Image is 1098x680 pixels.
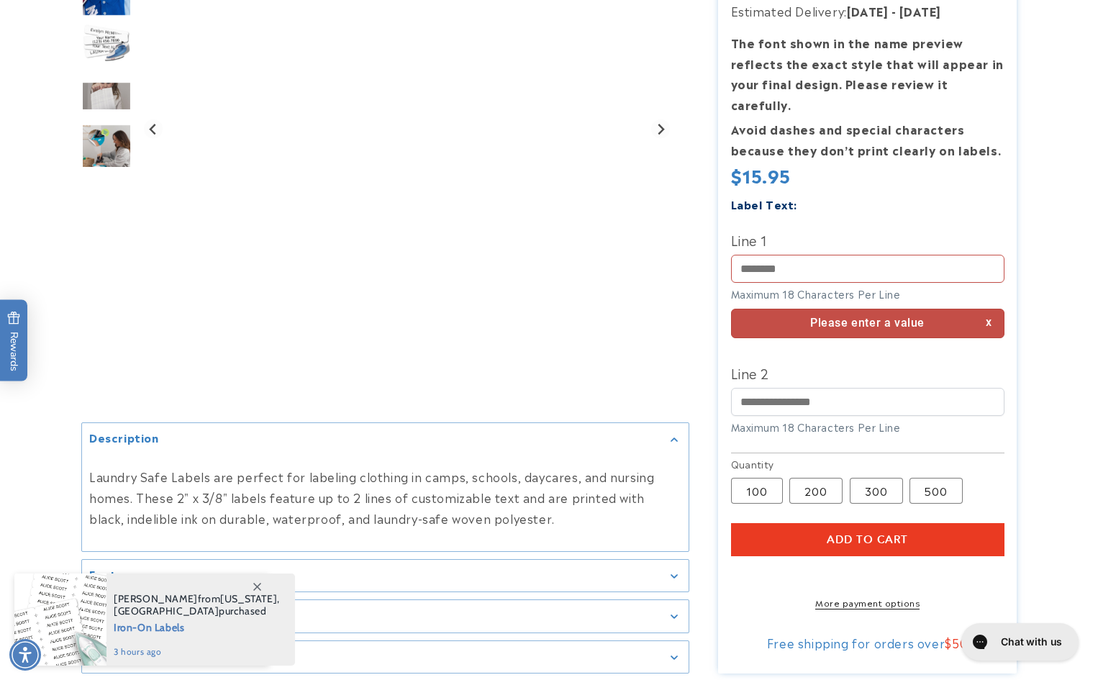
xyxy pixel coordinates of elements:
[651,119,671,139] button: Next slide
[731,196,798,212] label: Label Text:
[731,1,1004,22] p: Estimated Delivery:
[731,523,1004,556] button: Add to cart
[731,228,1004,251] label: Line 1
[220,592,277,605] span: [US_STATE]
[945,634,952,651] span: $
[731,309,1004,338] div: Please enter a value
[9,639,41,671] div: Accessibility Menu
[909,478,963,504] label: 500
[954,618,1084,666] iframe: Gorgias live chat messenger
[789,478,843,504] label: 200
[850,478,903,504] label: 300
[114,592,198,605] span: [PERSON_NAME]
[731,361,1004,384] label: Line 2
[847,2,889,19] strong: [DATE]
[81,124,132,174] div: Go to slide 6
[952,634,968,651] span: 50
[144,119,163,139] button: Go to last slide
[731,164,791,186] span: $15.95
[891,2,897,19] strong: -
[899,2,941,19] strong: [DATE]
[89,466,681,528] p: Laundry Safe Labels are perfect for labeling clothing in camps, schools, daycares, and nursing ho...
[81,124,132,174] img: Iron-On Labels - Label Land
[731,120,1002,158] strong: Avoid dashes and special characters because they don’t print clearly on labels.
[89,430,159,445] h2: Description
[731,420,1004,435] div: Maximum 18 Characters Per Line
[82,641,689,674] summary: Inclusive assortment
[731,478,783,504] label: 100
[827,533,908,546] span: Add to cart
[82,423,689,455] summary: Description
[81,19,132,69] img: Iron-on name labels with an iron
[731,457,776,471] legend: Quantity
[81,71,132,122] div: Go to slide 5
[114,604,219,617] span: [GEOGRAPHIC_DATA]
[81,81,132,111] img: null
[731,596,1004,609] a: More payment options
[114,593,280,617] span: from , purchased
[82,560,689,592] summary: Features
[731,635,1004,650] div: Free shipping for orders over
[731,286,1004,302] div: Maximum 18 Characters Per Line
[731,34,1004,113] strong: The font shown in the name preview reflects the exact style that will appear in your final design...
[7,311,21,371] span: Rewards
[82,600,689,633] summary: Details
[89,567,142,581] h2: Features
[81,19,132,69] div: Go to slide 4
